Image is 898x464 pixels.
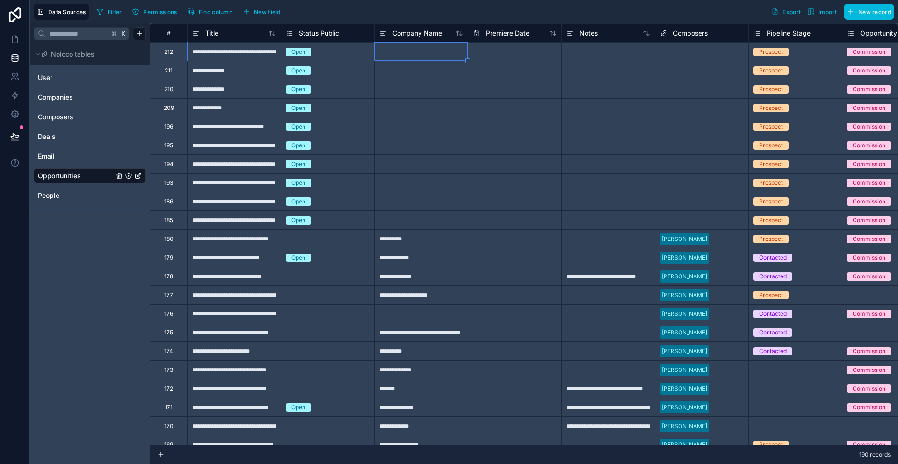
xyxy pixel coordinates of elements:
div: Commission [853,384,885,393]
div: Contacted [759,254,787,262]
div: Composers [34,109,146,124]
div: Open [291,104,305,112]
div: 196 [164,123,173,130]
div: Commission [853,441,885,449]
div: [PERSON_NAME] [662,441,707,449]
span: Pipeline Stage [767,29,811,38]
div: 169 [164,441,173,449]
span: Premiere Date [486,29,529,38]
div: Open [291,160,305,168]
div: Commission [853,66,885,75]
div: 177 [164,291,173,299]
div: Open [291,123,305,131]
button: Filter [93,5,125,19]
div: Deals [34,129,146,144]
button: Data Sources [34,4,89,20]
div: Commission [853,254,885,262]
div: Open [291,403,305,412]
a: Opportunities [38,171,114,181]
div: 172 [164,385,173,392]
div: [PERSON_NAME] [662,254,707,262]
button: Import [804,4,840,20]
div: Prospect [759,160,783,168]
span: Composers [673,29,708,38]
div: 194 [164,160,174,168]
div: Commission [853,104,885,112]
div: [PERSON_NAME] [662,310,707,318]
div: Open [291,179,305,187]
div: People [34,188,146,203]
div: Commission [853,403,885,412]
div: 174 [164,348,173,355]
span: New record [858,8,891,15]
span: Company Name [392,29,442,38]
div: 209 [164,104,174,112]
div: Commission [853,160,885,168]
div: 179 [164,254,173,261]
div: 170 [164,422,174,430]
span: Data Sources [48,8,86,15]
button: Export [768,4,804,20]
div: 175 [164,329,173,336]
div: 180 [164,235,174,243]
span: Noloco tables [51,50,94,59]
div: Commission [853,272,885,281]
div: Open [291,48,305,56]
a: New record [840,4,894,20]
div: Prospect [759,141,783,150]
div: Commission [853,197,885,206]
div: Commission [853,216,885,225]
div: 193 [164,179,173,187]
div: [PERSON_NAME] [662,422,707,430]
div: 186 [164,198,173,205]
div: Commission [853,310,885,318]
div: Prospect [759,179,783,187]
div: [PERSON_NAME] [662,366,707,374]
div: [PERSON_NAME] [662,384,707,393]
div: # [157,29,180,36]
div: 173 [164,366,173,374]
div: Open [291,254,305,262]
div: Prospect [759,48,783,56]
div: Prospect [759,66,783,75]
div: 176 [164,310,173,318]
div: Prospect [759,441,783,449]
div: Email [34,149,146,164]
a: Deals [38,132,114,141]
div: Commission [853,85,885,94]
button: New record [844,4,894,20]
div: Prospect [759,104,783,112]
div: [PERSON_NAME] [662,272,707,281]
span: 190 records [859,451,891,458]
div: Commission [853,48,885,56]
div: 212 [164,48,173,56]
span: User [38,73,52,82]
div: [PERSON_NAME] [662,347,707,355]
span: Deals [38,132,56,141]
div: Commission [853,235,885,243]
a: Composers [38,112,114,122]
div: [PERSON_NAME] [662,403,707,412]
div: Prospect [759,123,783,131]
div: Contacted [759,310,787,318]
span: Find column [199,8,232,15]
div: 171 [165,404,173,411]
a: People [38,191,114,200]
div: [PERSON_NAME] [662,328,707,337]
div: Open [291,216,305,225]
span: Title [205,29,218,38]
div: Prospect [759,85,783,94]
div: Prospect [759,291,783,299]
button: New field [239,5,284,19]
span: K [120,30,127,37]
div: 210 [164,86,174,93]
div: Prospect [759,235,783,243]
span: Import [818,8,837,15]
div: 211 [165,67,173,74]
span: Opportunities [38,171,81,181]
div: User [34,70,146,85]
button: Permissions [129,5,180,19]
div: Contacted [759,328,787,337]
span: Composers [38,112,73,122]
span: Status Public [299,29,339,38]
